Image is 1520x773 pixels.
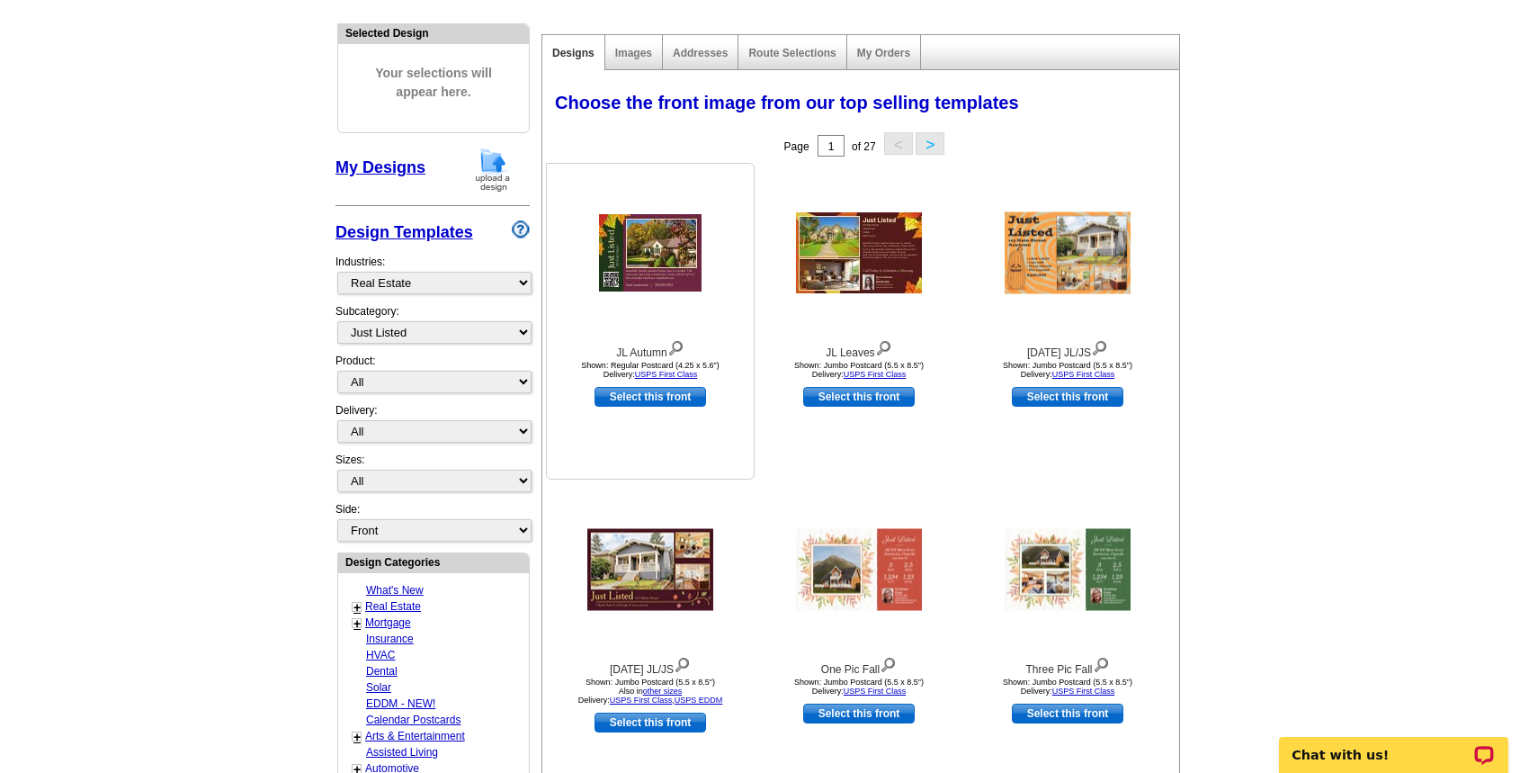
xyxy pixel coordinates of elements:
[673,47,728,59] a: Addresses
[675,696,723,705] a: USPS EDDM
[365,600,421,613] a: Real Estate
[615,47,652,59] a: Images
[844,370,907,379] a: USPS First Class
[667,337,684,356] img: view design details
[366,681,391,694] a: Solar
[969,678,1167,696] div: Shown: Jumbo Postcard (5.5 x 8.5") Delivery:
[760,337,958,361] div: JL Leaves
[365,616,411,629] a: Mortgage
[643,687,683,696] a: other sizes
[674,653,691,673] img: view design details
[1012,704,1123,724] a: use this design
[512,220,530,238] img: design-wizard-help-icon.png
[335,303,530,353] div: Subcategory:
[366,746,438,759] a: Assisted Living
[969,337,1167,361] div: [DATE] JL/JS
[366,665,398,678] a: Dental
[595,713,706,733] a: use this design
[884,132,913,155] button: <
[852,140,876,153] span: of 27
[748,47,836,59] a: Route Selections
[595,387,706,407] a: use this design
[366,697,435,710] a: EDDM - NEW!
[353,730,361,744] a: +
[587,529,713,611] img: Thanksgiving JL/JS
[1093,653,1110,673] img: view design details
[916,132,944,155] button: >
[875,337,892,356] img: view design details
[352,46,515,120] span: Your selections will appear here.
[335,158,425,176] a: My Designs
[1005,529,1131,611] img: Three Pic Fall
[803,704,915,724] a: use this design
[469,147,516,193] img: upload-design
[796,529,922,611] img: One Pic Fall
[551,678,749,705] div: Shown: Jumbo Postcard (5.5 x 8.5") Delivery: ,
[1012,387,1123,407] a: use this design
[1091,337,1108,356] img: view design details
[796,212,922,293] img: JL Leaves
[619,687,683,696] span: Also in
[635,370,698,379] a: USPS First Class
[552,47,595,59] a: Designs
[366,714,460,726] a: Calendar Postcards
[969,361,1167,379] div: Shown: Jumbo Postcard (5.5 x 8.5") Delivery:
[335,245,530,303] div: Industries:
[335,223,473,241] a: Design Templates
[803,387,915,407] a: use this design
[335,402,530,452] div: Delivery:
[366,649,395,661] a: HVAC
[551,653,749,678] div: [DATE] JL/JS
[760,653,958,678] div: One Pic Fall
[335,353,530,402] div: Product:
[760,678,958,696] div: Shown: Jumbo Postcard (5.5 x 8.5") Delivery:
[365,730,465,742] a: Arts & Entertainment
[969,653,1167,678] div: Three Pic Fall
[610,696,673,705] a: USPS First Class
[1052,687,1115,696] a: USPS First Class
[366,584,424,597] a: What's New
[335,452,530,501] div: Sizes:
[551,337,749,361] div: JL Autumn
[551,361,749,379] div: Shown: Regular Postcard (4.25 x 5.6") Delivery:
[335,501,530,544] div: Side:
[366,633,414,645] a: Insurance
[555,93,1019,112] span: Choose the front image from our top selling templates
[353,616,361,631] a: +
[880,653,897,673] img: view design details
[353,600,361,615] a: +
[599,214,702,292] img: JL Autumn
[760,361,958,379] div: Shown: Jumbo Postcard (5.5 x 8.5") Delivery:
[338,553,529,571] div: Design Categories
[1267,716,1520,773] iframe: LiveChat chat widget
[844,687,907,696] a: USPS First Class
[338,24,529,41] div: Selected Design
[857,47,910,59] a: My Orders
[784,140,809,153] span: Page
[1052,370,1115,379] a: USPS First Class
[1005,212,1131,294] img: Halloween JL/JS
